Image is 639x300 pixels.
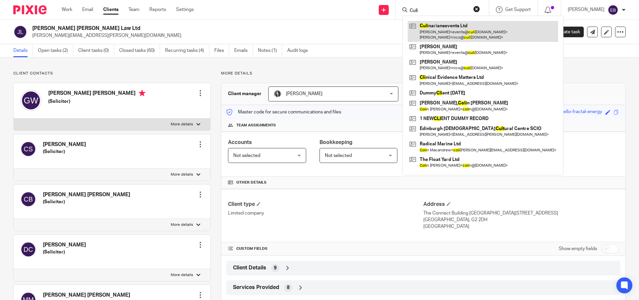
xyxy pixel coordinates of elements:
p: More details [171,172,193,177]
img: svg%3E [20,191,36,207]
h4: CUSTOM FIELDS [228,246,423,251]
p: [GEOGRAPHIC_DATA], G2 2DH [423,217,619,223]
img: svg%3E [20,241,36,257]
span: Get Support [505,7,531,12]
a: Email [82,6,93,13]
h4: [PERSON_NAME] [PERSON_NAME] [48,90,145,98]
p: Master code for secure communications and files [226,109,341,115]
span: 9 [274,265,277,271]
h4: [PERSON_NAME] [PERSON_NAME] [43,292,130,299]
a: Settings [176,6,194,13]
span: 8 [287,284,290,291]
p: More details [171,122,193,127]
a: Team [128,6,139,13]
h5: (Solicitor) [48,98,145,105]
label: Show empty fields [559,245,597,252]
p: The Connect Building [GEOGRAPHIC_DATA][STREET_ADDRESS] [423,210,619,217]
h5: (Solicitor) [43,148,86,155]
a: Create task [545,27,584,37]
h4: Client type [228,201,423,208]
p: Limited company [228,210,423,217]
a: Notes (1) [258,44,282,57]
p: [GEOGRAPHIC_DATA] [423,223,619,230]
span: Not selected [325,153,352,158]
img: svg%3E [20,90,42,111]
i: Primary [139,90,145,96]
a: Files [214,44,229,57]
span: Accounts [228,140,252,145]
span: Team assignments [236,123,276,128]
h4: [PERSON_NAME] [PERSON_NAME] [43,191,130,198]
span: Services Provided [233,284,279,291]
h3: Client manager [228,90,262,97]
span: [PERSON_NAME] [286,91,322,96]
button: Clear [473,6,480,12]
a: Reports [149,6,166,13]
p: [PERSON_NAME][EMAIL_ADDRESS][PERSON_NAME][DOMAIN_NAME] [32,32,535,39]
p: More details [171,222,193,227]
p: Client contacts [13,71,211,76]
div: thunderous-tangello-fractal-energy [528,108,602,116]
h4: Address [423,201,619,208]
h4: [PERSON_NAME] [43,141,86,148]
a: Recurring tasks (4) [165,44,209,57]
a: Open tasks (2) [38,44,73,57]
img: svg%3E [608,5,618,15]
a: Details [13,44,33,57]
img: svg%3E [20,141,36,157]
p: More details [221,71,626,76]
a: Emails [234,44,253,57]
h4: [PERSON_NAME] [43,241,86,248]
a: Client tasks (0) [78,44,114,57]
h5: (Solicitor) [43,199,130,205]
h2: [PERSON_NAME] [PERSON_NAME] Law Ltd [32,25,435,32]
a: Clients [103,6,118,13]
h5: (Solicitor) [43,249,86,255]
span: Client Details [233,264,266,271]
a: Closed tasks (60) [119,44,160,57]
img: brodie%203%20small.jpg [274,90,282,98]
span: Not selected [233,153,260,158]
span: Bookkeeping [319,140,352,145]
img: Pixie [13,5,47,14]
p: [PERSON_NAME] [568,6,604,13]
a: Audit logs [287,44,313,57]
p: More details [171,272,193,278]
a: Work [62,6,72,13]
img: svg%3E [13,25,27,39]
input: Search [409,8,469,14]
span: Other details [236,180,267,185]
